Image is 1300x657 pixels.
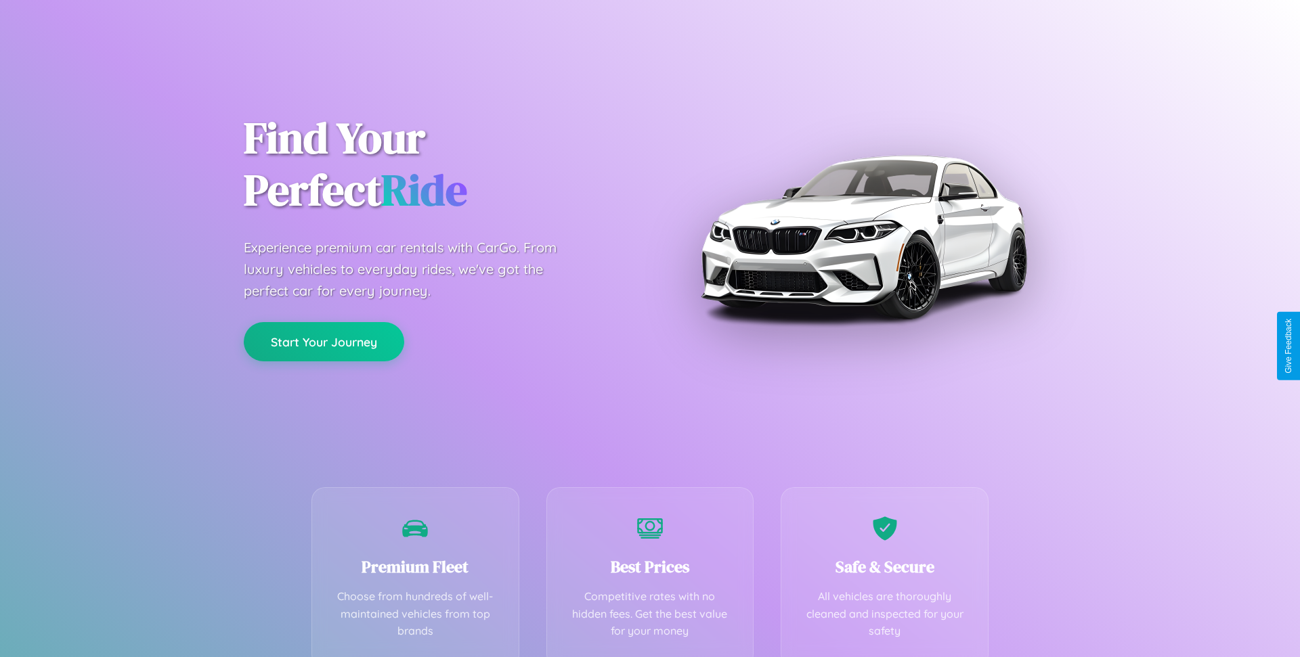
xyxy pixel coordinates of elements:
div: Give Feedback [1284,319,1293,373]
h3: Safe & Secure [802,556,968,578]
p: Competitive rates with no hidden fees. Get the best value for your money [567,588,733,640]
img: Premium BMW car rental vehicle [694,68,1033,406]
span: Ride [381,160,467,219]
p: Choose from hundreds of well-maintained vehicles from top brands [332,588,498,640]
p: All vehicles are thoroughly cleaned and inspected for your safety [802,588,968,640]
h3: Premium Fleet [332,556,498,578]
p: Experience premium car rentals with CarGo. From luxury vehicles to everyday rides, we've got the ... [244,237,582,302]
button: Start Your Journey [244,322,404,361]
h1: Find Your Perfect [244,112,630,217]
h3: Best Prices [567,556,733,578]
